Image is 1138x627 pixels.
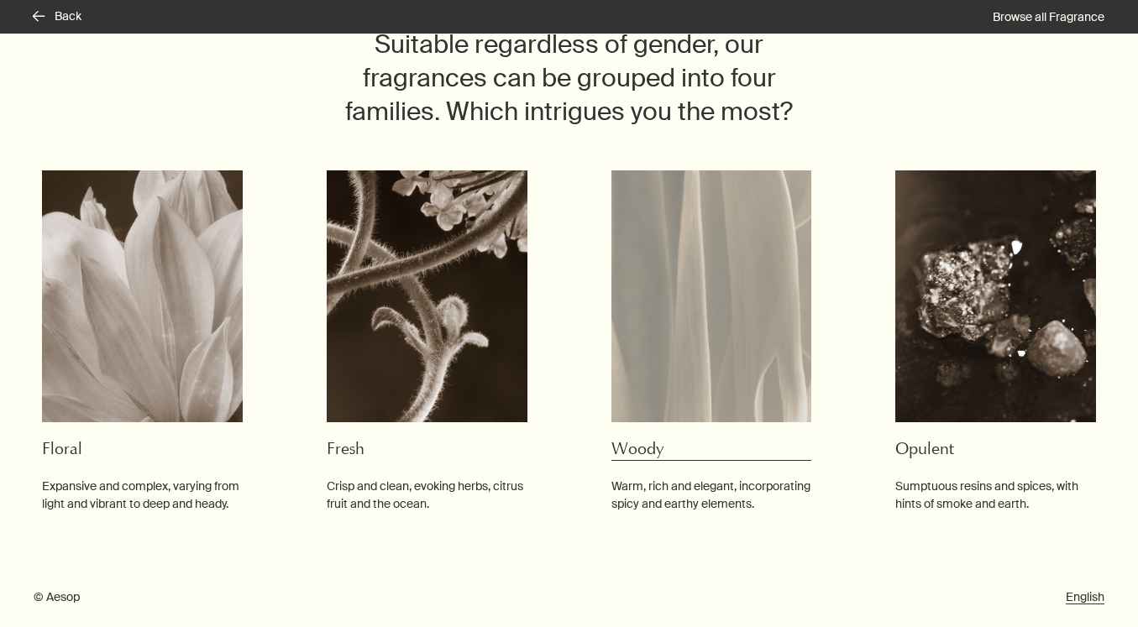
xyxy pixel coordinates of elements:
h3: Woody [611,439,812,462]
h3: Fresh [327,439,527,462]
span: © Aesop [34,589,80,605]
p: Sumptuous resins and spices, with hints of smoke and earth. [895,478,1096,513]
h3: Floral [42,439,243,462]
img: Floral [42,170,243,422]
img: test [611,170,812,422]
a: English [1066,589,1104,604]
p: Expansive and complex, varying from light and vibrant to deep and heady. [42,478,243,513]
button: testOpulentSumptuous resins and spices, with hints of smoke and earth. [895,170,1096,514]
a: Browse all Fragrance [993,9,1104,24]
button: testFreshCrisp and clean, evoking herbs, citrus fruit and the ocean. [327,170,527,514]
button: Back [34,8,81,25]
button: testWoodyWarm, rich and elegant, incorporating spicy and earthy elements. [611,170,812,514]
img: test [327,170,527,422]
p: Crisp and clean, evoking herbs, citrus fruit and the ocean. [327,478,527,513]
img: test [895,170,1096,422]
h2: Suitable regardless of gender, our fragrances can be grouped into four families. Which intrigues ... [317,28,821,128]
button: FloralFloralExpansive and complex, varying from light and vibrant to deep and heady. [42,170,243,514]
p: Warm, rich and elegant, incorporating spicy and earthy elements. [611,478,812,513]
h3: Opulent [895,439,1096,462]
